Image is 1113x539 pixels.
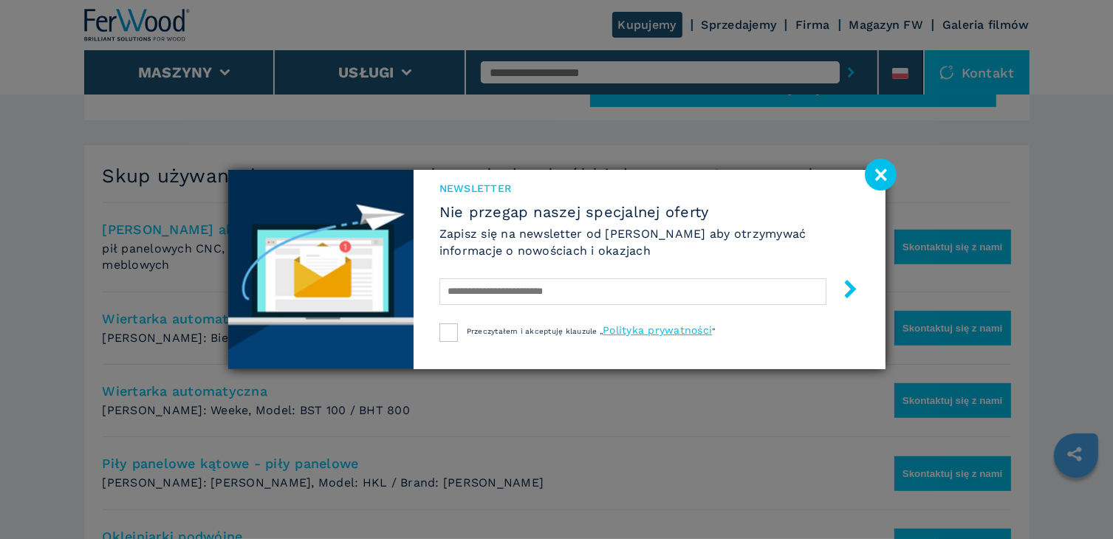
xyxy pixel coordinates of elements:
button: submit-button [826,274,860,309]
a: Polityka prywatności [603,324,712,336]
span: ” [712,327,715,335]
span: Nie przegap naszej specjalnej oferty [439,203,860,221]
h6: Zapisz się na newsletter od [PERSON_NAME] aby otrzymywać informacje o nowościach i okazjach [439,225,860,259]
span: Newsletter [439,181,860,196]
img: Newsletter image [228,170,414,369]
span: Przeczytałem i akceptuję klauzule „ [467,327,603,335]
